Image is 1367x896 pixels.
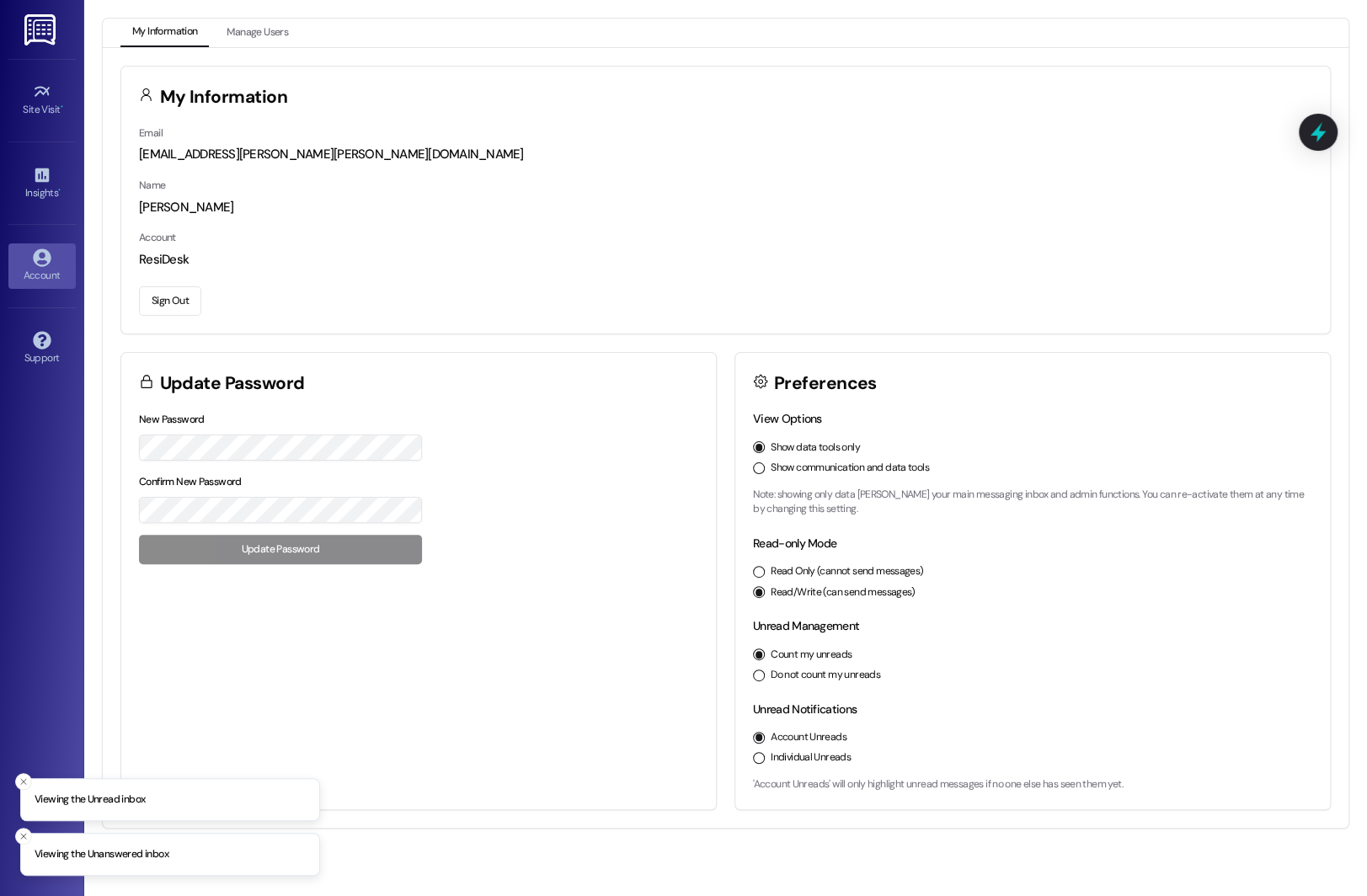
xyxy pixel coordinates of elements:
label: Email [139,126,163,140]
span: • [61,101,63,113]
label: Account [139,231,176,244]
p: Viewing the Unread inbox [35,792,145,808]
label: Confirm New Password [139,475,242,488]
label: Do not count my unreads [771,668,880,683]
div: ResiDesk [139,251,1312,269]
span: • [58,184,61,196]
label: Account Unreads [771,730,846,745]
label: Show communication and data tools [771,461,929,476]
button: Sign Out [139,286,201,316]
img: ResiDesk Logo [24,14,59,45]
button: Manage Users [215,19,300,47]
label: Count my unreads [771,648,852,663]
h3: Update Password [160,375,305,392]
label: Show data tools only [771,440,860,456]
div: [EMAIL_ADDRESS][PERSON_NAME][PERSON_NAME][DOMAIN_NAME] [139,146,1312,163]
label: View Options [753,411,822,426]
label: Name [139,179,166,192]
label: Unread Management [753,618,859,633]
a: Account [8,243,76,289]
p: Viewing the Unanswered inbox [35,847,168,862]
a: Insights • [8,161,76,206]
a: Site Visit • [8,77,76,123]
h3: Preferences [774,375,877,392]
button: My Information [120,19,209,47]
label: New Password [139,413,205,426]
button: Close toast [15,828,32,845]
label: Read/Write (can send messages) [771,585,916,600]
button: Close toast [15,773,32,790]
label: Individual Unreads [771,750,851,765]
label: Unread Notifications [753,701,857,717]
p: Note: showing only data [PERSON_NAME] your main messaging inbox and admin functions. You can re-a... [753,488,1312,517]
h3: My Information [160,88,288,106]
div: [PERSON_NAME] [139,199,1312,216]
a: Support [8,326,76,371]
p: 'Account Unreads' will only highlight unread messages if no one else has seen them yet. [753,777,1312,792]
label: Read-only Mode [753,536,836,551]
label: Read Only (cannot send messages) [771,564,923,579]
